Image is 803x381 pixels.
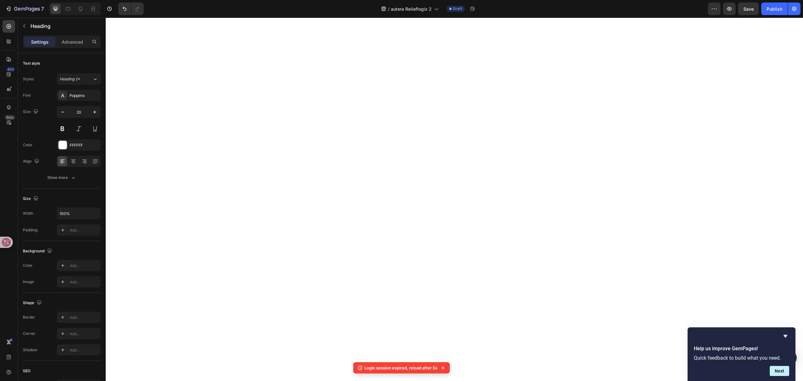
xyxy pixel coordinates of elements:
div: Background [23,247,53,255]
div: Undo/Redo [118,3,144,15]
div: Publish [767,6,782,12]
p: Login session expired, reload after 5s [364,365,437,371]
div: Size [23,108,40,116]
p: Advanced [62,39,83,45]
p: Heading [30,22,98,30]
h2: Help us improve GemPages! [694,345,789,352]
div: Poppins [70,93,99,99]
button: Save [738,3,759,15]
div: FFFFFF [70,142,99,148]
iframe: Design area [106,18,803,381]
div: Color [23,263,33,268]
button: Show more [23,172,101,183]
p: Settings [31,39,49,45]
button: Next question [770,366,789,376]
div: Shadow [23,347,37,353]
div: SEO [23,368,30,374]
div: Image [23,279,34,285]
span: Heading 2* [60,76,80,82]
button: Publish [761,3,788,15]
div: Add... [70,263,99,269]
div: Padding [23,227,37,233]
div: Add... [70,279,99,285]
div: Beta [5,115,15,120]
div: Add... [70,331,99,337]
p: Quick feedback to build what you need. [694,355,789,361]
button: Heading 2* [57,73,101,85]
div: Text style [23,61,40,66]
div: Add... [70,347,99,353]
button: 7 [3,3,47,15]
div: Show more [47,174,77,181]
span: Save [743,6,754,12]
button: Hide survey [782,332,789,340]
div: Add... [70,315,99,320]
div: Align [23,157,40,166]
div: Add... [70,228,99,233]
input: Auto [57,208,100,219]
div: Width [23,211,33,216]
div: Font [23,93,31,98]
div: Border [23,314,35,320]
div: Color [23,142,33,148]
p: 7 [41,5,44,13]
div: Styles [23,76,34,82]
div: Corner [23,331,35,336]
span: / [388,6,390,12]
span: autera Relieflogix 2 [391,6,432,12]
div: Help us improve GemPages! [694,332,789,376]
span: Draft [453,6,462,12]
div: 450 [6,67,15,72]
div: Size [23,195,40,203]
div: Shape [23,299,43,307]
